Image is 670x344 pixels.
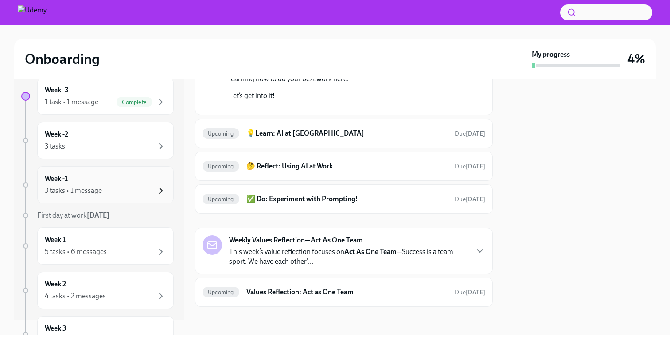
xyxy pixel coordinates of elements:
span: Due [455,289,485,296]
span: September 27th, 2025 10:00 [455,129,485,138]
div: 5 tasks • 6 messages [45,247,107,257]
h2: Onboarding [25,50,100,68]
a: Week -23 tasks [21,122,174,159]
strong: Weekly Values Reflection—Act As One Team [229,235,363,245]
div: 1 task • 1 message [45,97,98,107]
p: This week’s value reflection focuses on —Success is a team sport. We have each other'... [229,247,467,266]
span: September 27th, 2025 10:00 [455,195,485,203]
a: Week -31 task • 1 messageComplete [21,78,174,115]
h6: Week 3 [45,324,66,333]
span: First day at work [37,211,109,219]
a: Week 15 tasks • 6 messages [21,227,174,265]
a: Upcoming🤔 Reflect: Using AI at WorkDue[DATE] [203,159,485,173]
h3: 4% [627,51,645,67]
h6: Week -2 [45,129,68,139]
a: UpcomingValues Reflection: Act as One TeamDue[DATE] [203,285,485,299]
div: 3 tasks • 1 message [45,186,102,195]
h6: 🤔 Reflect: Using AI at Work [246,161,448,171]
a: Week -13 tasks • 1 message [21,166,174,203]
a: Week 24 tasks • 2 messages [21,272,174,309]
span: Complete [117,99,152,106]
strong: [DATE] [466,163,485,170]
span: Due [455,163,485,170]
a: First day at work[DATE] [21,211,174,220]
h6: ✅ Do: Experiment with Prompting! [246,194,448,204]
p: Let’s get into it! [229,91,471,101]
strong: [DATE] [87,211,109,219]
span: Due [455,195,485,203]
span: Upcoming [203,289,239,296]
strong: My progress [532,50,570,59]
strong: [DATE] [466,130,485,137]
span: Upcoming [203,130,239,137]
h6: Values Reflection: Act as One Team [246,287,448,297]
h6: Week -1 [45,174,68,184]
strong: [DATE] [466,195,485,203]
span: Upcoming [203,196,239,203]
span: September 30th, 2025 10:00 [455,288,485,297]
span: September 27th, 2025 10:00 [455,162,485,171]
h6: 💡Learn: AI at [GEOGRAPHIC_DATA] [246,129,448,138]
h6: Week 1 [45,235,66,245]
h6: Week -3 [45,85,69,95]
div: 3 tasks [45,141,65,151]
img: Udemy [18,5,47,20]
h6: Week 2 [45,279,66,289]
strong: Act As One Team [344,247,397,256]
span: Upcoming [203,163,239,170]
div: 4 tasks • 2 messages [45,291,106,301]
a: Upcoming💡Learn: AI at [GEOGRAPHIC_DATA]Due[DATE] [203,126,485,141]
a: Upcoming✅ Do: Experiment with Prompting!Due[DATE] [203,192,485,206]
span: Due [455,130,485,137]
strong: [DATE] [466,289,485,296]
